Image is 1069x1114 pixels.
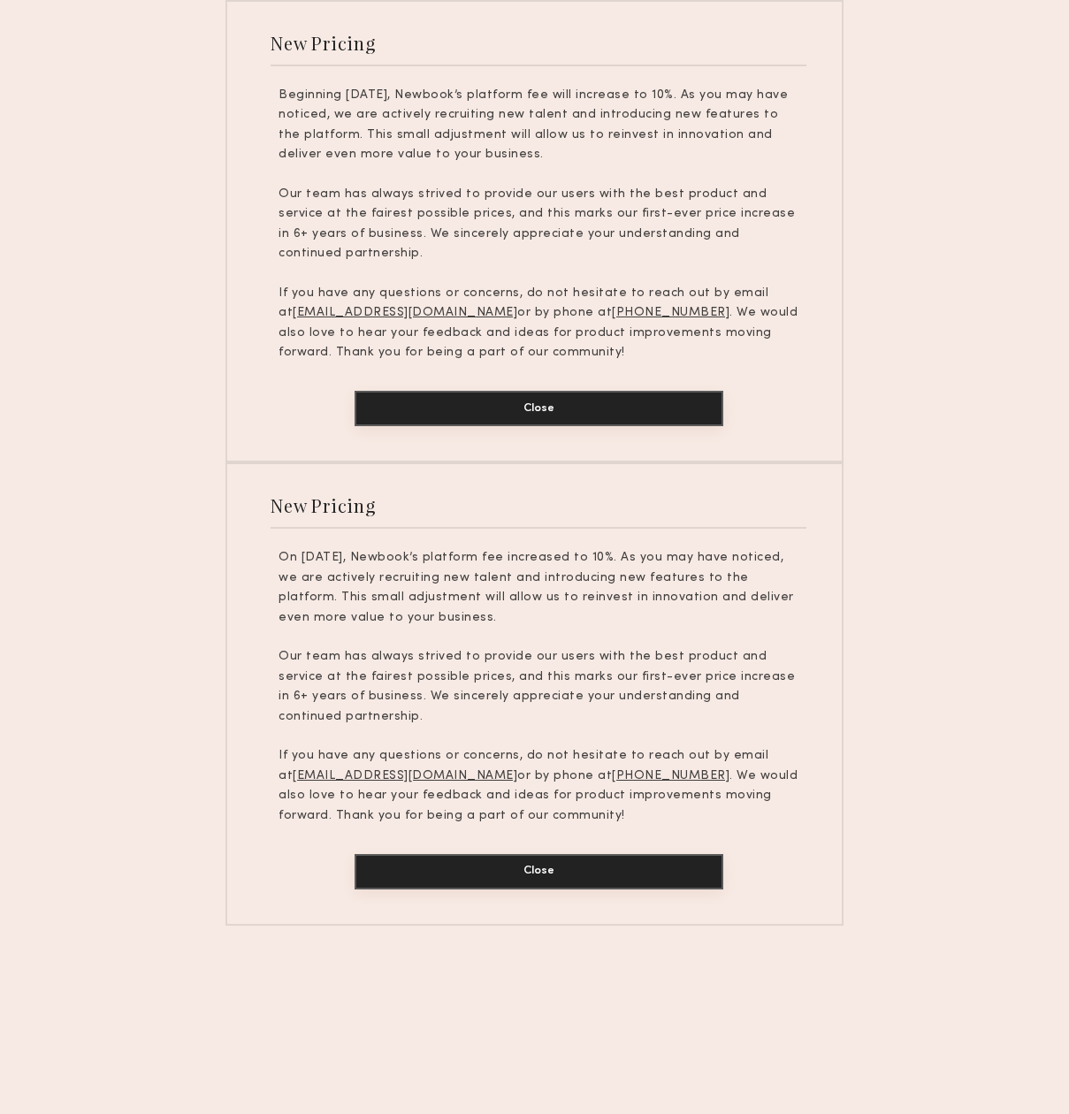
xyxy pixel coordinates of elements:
button: Close [355,854,723,889]
p: If you have any questions or concerns, do not hesitate to reach out by email at or by phone at . ... [279,746,798,826]
button: Close [355,391,723,426]
div: New Pricing [271,31,376,55]
u: [PHONE_NUMBER] [612,770,729,782]
p: If you have any questions or concerns, do not hesitate to reach out by email at or by phone at . ... [279,284,798,363]
p: Our team has always strived to provide our users with the best product and service at the fairest... [279,185,798,264]
u: [EMAIL_ADDRESS][DOMAIN_NAME] [293,307,517,318]
p: Beginning [DATE], Newbook’s platform fee will increase to 10%. As you may have noticed, we are ac... [279,86,798,165]
p: Our team has always strived to provide our users with the best product and service at the fairest... [279,647,798,727]
u: [EMAIL_ADDRESS][DOMAIN_NAME] [293,770,517,782]
u: [PHONE_NUMBER] [612,307,729,318]
p: On [DATE], Newbook’s platform fee increased to 10%. As you may have noticed, we are actively recr... [279,548,798,628]
div: New Pricing [271,493,376,517]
